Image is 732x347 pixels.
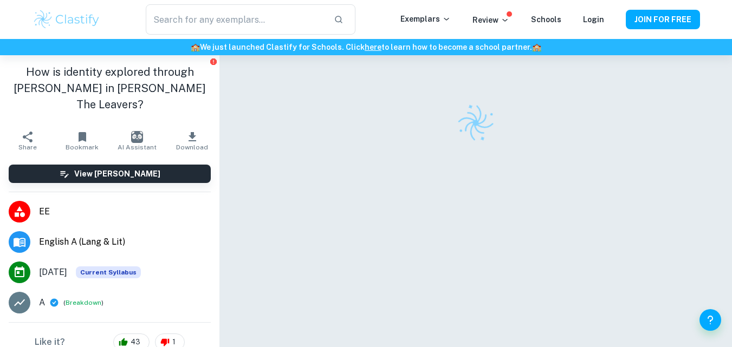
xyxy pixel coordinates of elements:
[531,15,561,24] a: Schools
[74,168,160,180] h6: View [PERSON_NAME]
[39,266,67,279] span: [DATE]
[55,126,109,156] button: Bookmark
[400,13,451,25] p: Exemplars
[39,205,211,218] span: EE
[76,266,141,278] div: This exemplar is based on the current syllabus. Feel free to refer to it for inspiration/ideas wh...
[66,143,99,151] span: Bookmark
[165,126,219,156] button: Download
[39,235,211,248] span: English A (Lang & Lit)
[191,43,200,51] span: 🏫
[472,14,509,26] p: Review
[146,4,325,35] input: Search for any exemplars...
[131,131,143,143] img: AI Assistant
[9,64,211,113] h1: How is identity explored through [PERSON_NAME] in [PERSON_NAME] The Leavers?
[76,266,141,278] span: Current Syllabus
[699,309,721,331] button: Help and Feedback
[176,143,208,151] span: Download
[9,165,211,183] button: View [PERSON_NAME]
[532,43,541,51] span: 🏫
[66,298,101,307] button: Breakdown
[365,43,381,51] a: here
[2,41,730,53] h6: We just launched Clastify for Schools. Click to learn how to become a school partner.
[63,298,103,308] span: ( )
[33,9,101,30] img: Clastify logo
[118,143,157,151] span: AI Assistant
[583,15,604,24] a: Login
[209,57,217,66] button: Report issue
[18,143,37,151] span: Share
[39,296,45,309] p: A
[110,126,165,156] button: AI Assistant
[451,99,500,147] img: Clastify logo
[626,10,700,29] button: JOIN FOR FREE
